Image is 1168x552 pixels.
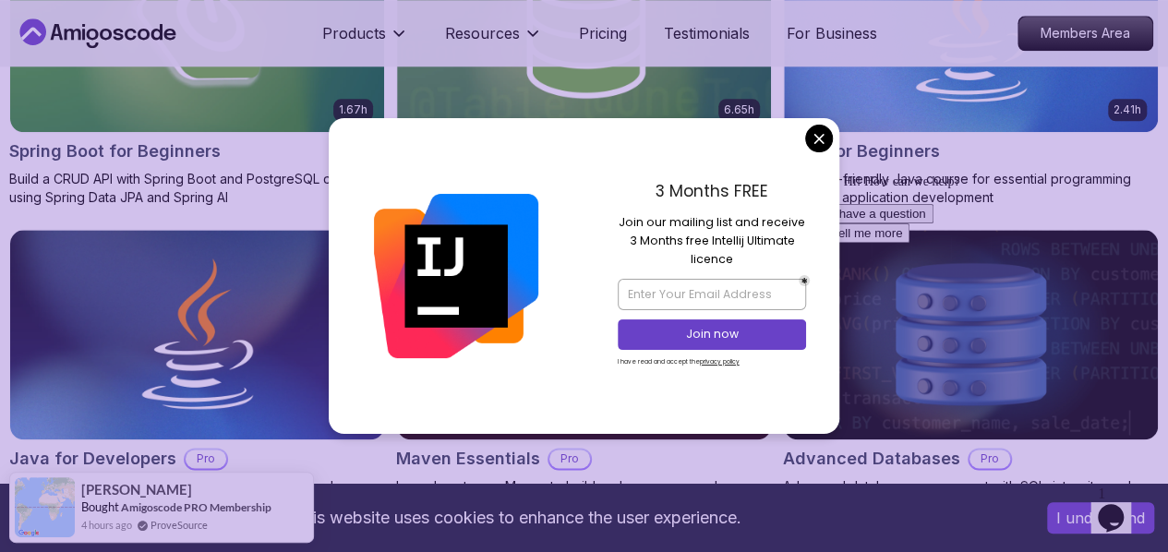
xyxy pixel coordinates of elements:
a: Pricing [579,22,627,44]
p: Advanced database management with SQL, integrity, and practical applications [783,477,1159,514]
a: ProveSource [151,517,208,533]
span: Bought [81,499,119,514]
span: 4 hours ago [81,517,132,533]
button: I have a question [7,38,116,57]
button: Products [322,22,408,59]
a: Java for Developers card9.18hJava for DevelopersProLearn advanced Java concepts to build scalable... [9,229,385,514]
button: Accept cookies [1047,502,1154,534]
div: 👋 Hi! How can we help?I have a questionTell me more [7,7,340,77]
iframe: chat widget [1090,478,1150,534]
span: [PERSON_NAME] [81,482,192,498]
h2: Java for Beginners [783,138,940,164]
iframe: chat widget [817,166,1150,469]
p: Build a CRUD API with Spring Boot and PostgreSQL database using Spring Data JPA and Spring AI [9,170,385,207]
img: provesource social proof notification image [15,477,75,537]
p: Learn how to use Maven to build and manage your Java projects [396,477,772,514]
a: Amigoscode PRO Membership [121,500,271,514]
p: 6.65h [724,102,754,117]
div: This website uses cookies to enhance the user experience. [14,498,1019,538]
h2: Maven Essentials [396,446,540,472]
p: Members Area [1018,17,1152,50]
img: Java for Developers card [10,230,384,439]
button: Tell me more [7,57,92,77]
p: Pro [549,450,590,468]
p: Products [322,22,386,44]
p: Resources [445,22,520,44]
h2: Advanced Databases [783,446,960,472]
button: Resources [445,22,542,59]
p: Pro [186,450,226,468]
h2: Spring Boot for Beginners [9,138,221,164]
a: Testimonials [664,22,750,44]
span: 👋 Hi! How can we help? [7,8,142,22]
a: Members Area [1017,16,1153,51]
p: 2.41h [1114,102,1141,117]
p: 1.67h [339,102,367,117]
h2: Java for Developers [9,446,176,472]
a: For Business [787,22,877,44]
